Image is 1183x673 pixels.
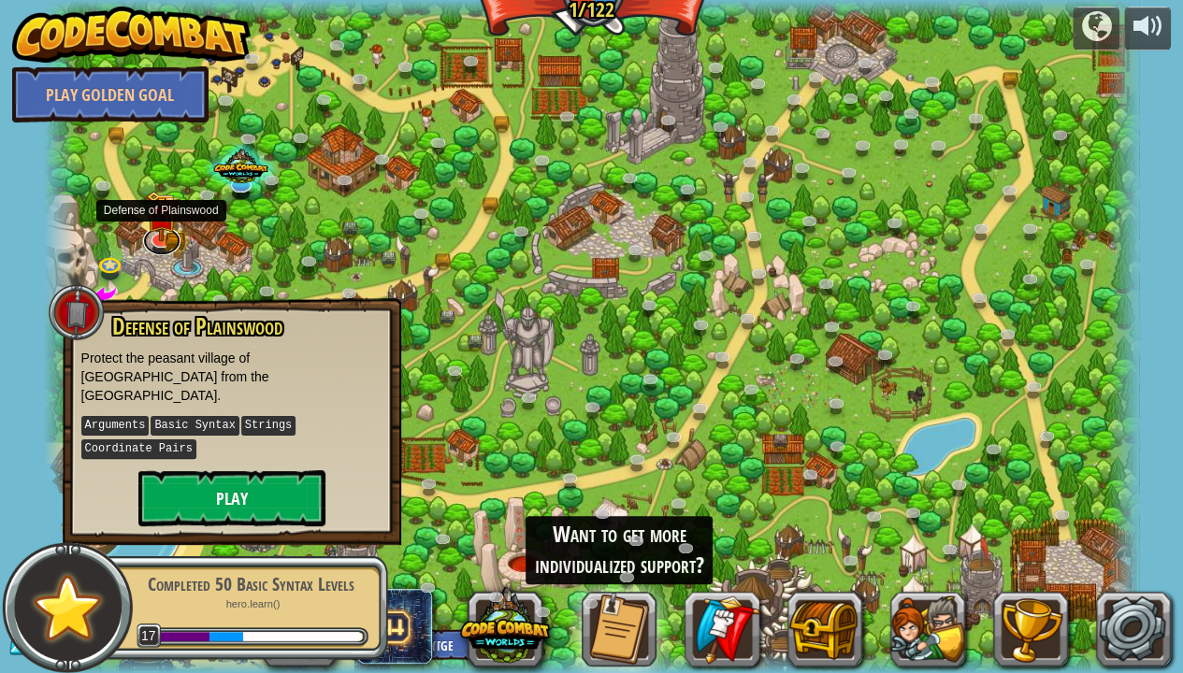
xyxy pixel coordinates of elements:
[241,416,296,436] kbd: Strings
[25,566,110,649] img: default.png
[137,623,162,649] span: 17
[12,66,209,122] a: Play Golden Goal
[1073,7,1119,50] button: Campaigns
[146,191,177,241] img: level-banner-unlock.png
[81,349,382,405] p: Protect the peasant village of [GEOGRAPHIC_DATA] from the [GEOGRAPHIC_DATA].
[152,211,170,225] img: portrait.png
[1124,7,1171,50] button: Adjust volume
[526,516,713,584] div: Want to get more individualized support?
[133,597,368,611] p: hero.learn()
[112,310,282,342] span: Defense of Plainswood
[138,470,325,526] button: Play
[81,416,150,436] kbd: Arguments
[81,439,196,459] kbd: Coordinate Pairs
[12,7,252,63] img: CodeCombat - Learn how to code by playing a game
[133,571,368,597] div: Completed 50 Basic Syntax Levels
[165,233,185,250] img: bronze-chest.png
[151,416,238,436] kbd: Basic Syntax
